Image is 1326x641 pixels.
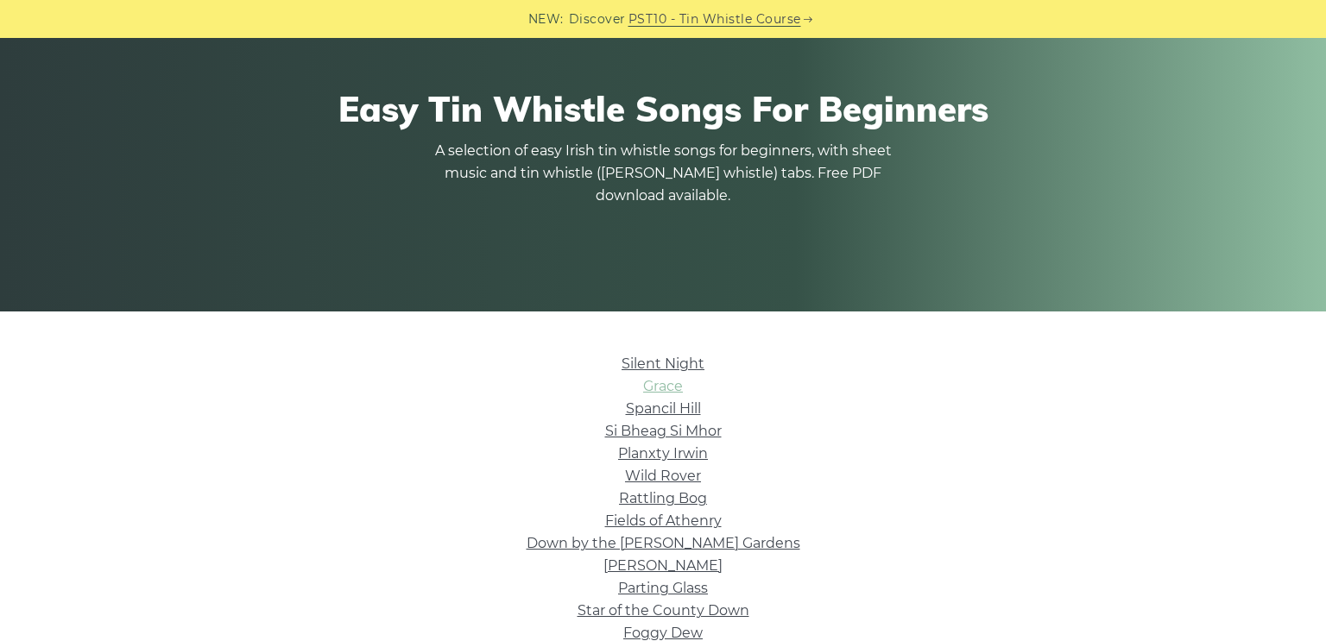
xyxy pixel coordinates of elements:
a: Spancil Hill [626,400,701,417]
a: Silent Night [622,355,704,372]
a: Planxty Irwin [618,445,708,462]
a: Si­ Bheag Si­ Mhor [605,423,722,439]
a: Grace [643,378,683,394]
a: Foggy Dew [623,625,703,641]
a: Rattling Bog [619,490,707,506]
p: A selection of easy Irish tin whistle songs for beginners, with sheet music and tin whistle ([PER... [430,140,896,207]
a: Star of the County Down [578,602,749,619]
a: Fields of Athenry [605,512,722,529]
span: Discover [569,9,626,29]
a: Down by the [PERSON_NAME] Gardens [527,535,800,551]
a: PST10 - Tin Whistle Course [628,9,801,29]
a: [PERSON_NAME] [603,557,723,574]
span: NEW: [528,9,564,29]
a: Wild Rover [625,468,701,484]
a: Parting Glass [618,580,708,596]
h1: Easy Tin Whistle Songs For Beginners [176,88,1150,129]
